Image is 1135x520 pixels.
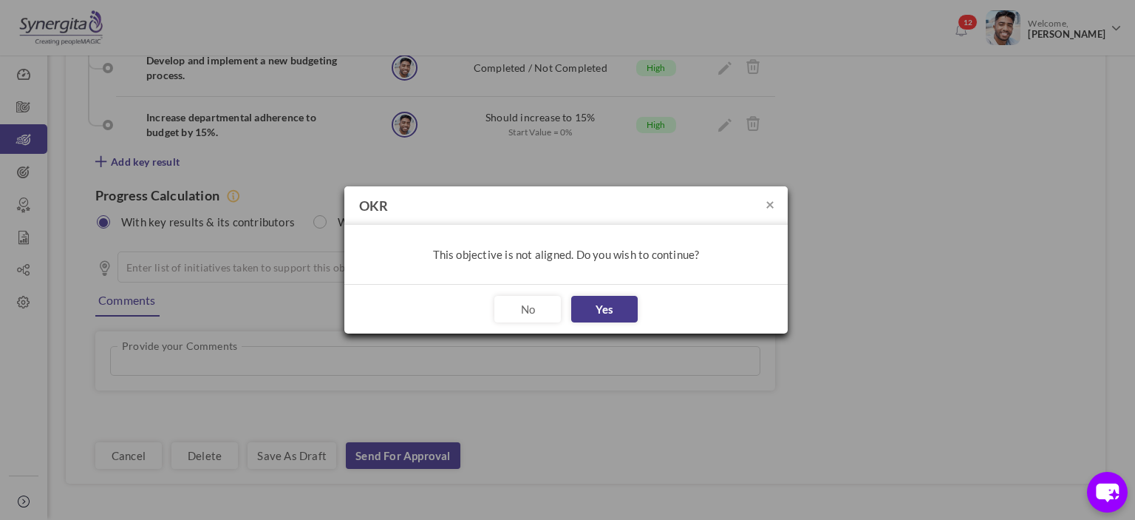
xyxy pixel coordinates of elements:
button: chat-button [1087,472,1128,513]
button: No [494,296,561,323]
button: × [766,196,774,212]
button: Yes [571,296,638,323]
div: This objective is not aligned. Do you wish to continue? [344,225,788,284]
h4: OKR [344,186,788,225]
